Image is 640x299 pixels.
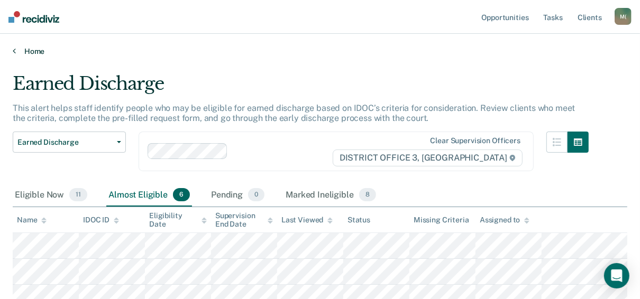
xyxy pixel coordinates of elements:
[359,188,376,202] span: 8
[13,73,589,103] div: Earned Discharge
[149,211,207,229] div: Eligibility Date
[13,46,627,56] a: Home
[431,136,520,145] div: Clear supervision officers
[480,216,529,225] div: Assigned to
[615,8,632,25] div: M (
[209,184,267,207] div: Pending0
[8,11,59,23] img: Recidiviz
[604,263,629,288] div: Open Intercom Messenger
[248,188,264,202] span: 0
[106,184,192,207] div: Almost Eligible6
[348,216,370,225] div: Status
[13,132,126,153] button: Earned Discharge
[333,149,523,166] span: DISTRICT OFFICE 3, [GEOGRAPHIC_DATA]
[281,216,333,225] div: Last Viewed
[284,184,378,207] div: Marked Ineligible8
[69,188,87,202] span: 11
[13,184,89,207] div: Eligible Now11
[17,138,113,147] span: Earned Discharge
[414,216,469,225] div: Missing Criteria
[17,216,47,225] div: Name
[615,8,632,25] button: M(
[215,211,273,229] div: Supervision End Date
[13,103,575,123] p: This alert helps staff identify people who may be eligible for earned discharge based on IDOC’s c...
[173,188,190,202] span: 6
[83,216,119,225] div: IDOC ID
